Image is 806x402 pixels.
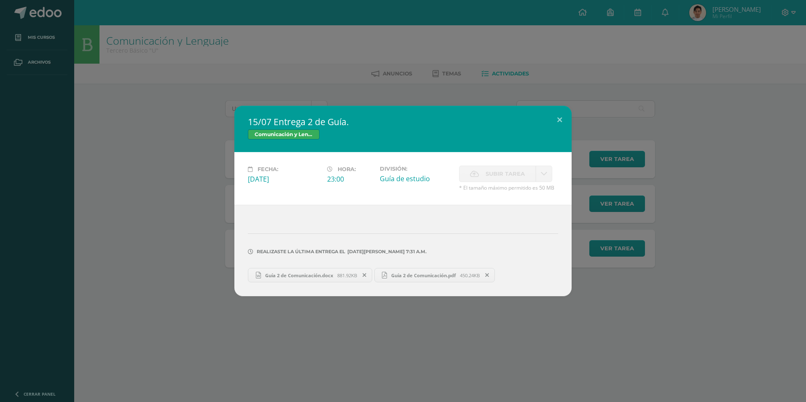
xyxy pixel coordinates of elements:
[480,271,494,280] span: Remover entrega
[338,166,356,172] span: Hora:
[459,166,536,182] label: La fecha de entrega ha expirado
[248,129,320,139] span: Comunicación y Lenguaje
[261,272,337,279] span: Guía 2 de Comunicación.docx
[380,166,452,172] label: División:
[248,116,558,128] h2: 15/07 Entrega 2 de Guía.
[460,272,480,279] span: 450.24KB
[248,174,320,184] div: [DATE]
[257,249,345,255] span: Realizaste la última entrega el
[387,272,460,279] span: Guía 2 de Comunicación.pdf
[459,184,558,191] span: * El tamaño máximo permitido es 50 MB
[548,106,572,134] button: Close (Esc)
[486,166,525,182] span: Subir tarea
[536,166,552,182] a: La fecha de entrega ha expirado
[337,272,357,279] span: 881.92KB
[380,174,452,183] div: Guía de estudio
[258,166,278,172] span: Fecha:
[357,271,372,280] span: Remover entrega
[374,268,495,282] a: Guía 2 de Comunicación.pdf 450.24KB
[327,174,373,184] div: 23:00
[248,268,372,282] a: Guía 2 de Comunicación.docx 881.92KB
